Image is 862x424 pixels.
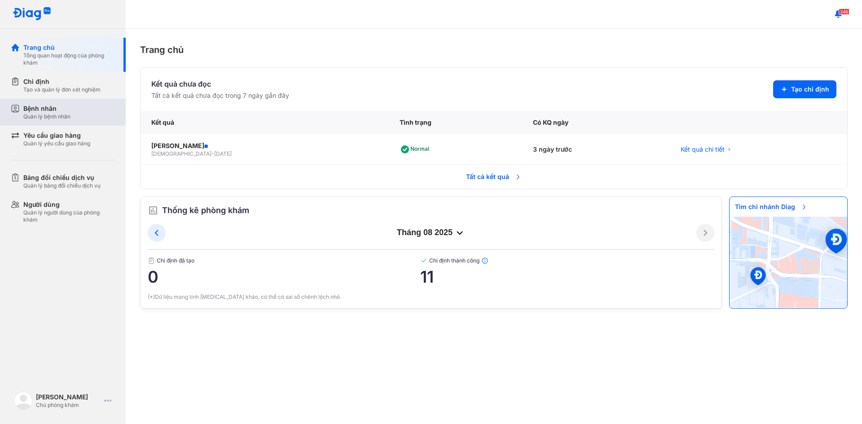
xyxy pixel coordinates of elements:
span: Tìm chi nhánh Diag [730,197,813,217]
div: (*)Dữ liệu mang tính [MEDICAL_DATA] khảo, có thể có sai số chênh lệch nhỏ. [148,293,714,301]
div: Tình trạng [389,111,522,134]
div: Tất cả kết quả chưa đọc trong 7 ngày gần đây [151,91,289,100]
div: [PERSON_NAME] [151,141,378,150]
div: Trang chủ [23,43,115,52]
div: Quản lý bảng đối chiếu dịch vụ [23,182,101,189]
span: 0 [148,268,420,286]
span: 346 [839,9,849,15]
div: Quản lý bệnh nhân [23,113,70,120]
span: [DATE] [214,150,232,157]
img: document.50c4cfd0.svg [148,257,155,264]
span: Chỉ định đã tạo [148,257,420,264]
span: 11 [420,268,714,286]
div: Có KQ ngày [522,111,670,134]
span: Thống kê phòng khám [162,204,249,217]
span: Tạo chỉ định [791,85,829,94]
div: Trang chủ [140,43,848,57]
span: Kết quả chi tiết [681,145,725,154]
div: Kết quả chưa đọc [151,79,289,89]
img: logo [13,7,51,21]
img: logo [14,392,32,410]
span: Chỉ định thành công [420,257,714,264]
span: - [211,150,214,157]
div: Quản lý người dùng của phòng khám [23,209,115,223]
div: [PERSON_NAME] [36,393,101,402]
span: Tất cả kết quả [461,167,527,187]
div: Yêu cầu giao hàng [23,131,90,140]
div: Tổng quan hoạt động của phòng khám [23,52,115,66]
div: Chỉ định [23,77,101,86]
div: Tạo và quản lý đơn xét nghiệm [23,86,101,93]
div: tháng 08 2025 [166,227,696,238]
div: Quản lý yêu cầu giao hàng [23,140,90,147]
div: Normal [400,142,433,157]
img: info.7e716105.svg [481,257,488,264]
span: [DEMOGRAPHIC_DATA] [151,150,211,157]
button: Tạo chỉ định [773,80,836,98]
div: Người dùng [23,200,115,209]
div: Bảng đối chiếu dịch vụ [23,173,101,182]
div: Chủ phòng khám [36,402,101,409]
div: Bệnh nhân [23,104,70,113]
img: checked-green.01cc79e0.svg [420,257,427,264]
img: order.5a6da16c.svg [148,205,158,216]
div: 3 ngày trước [522,134,670,165]
div: Kết quả [141,111,389,134]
